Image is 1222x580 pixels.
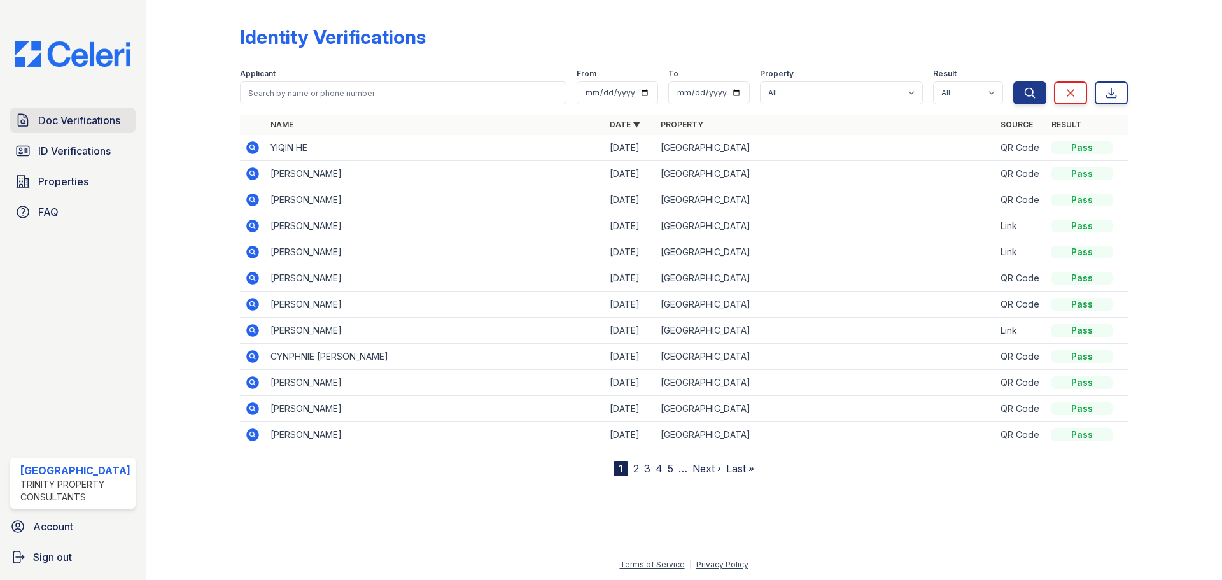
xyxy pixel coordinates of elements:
[656,318,995,344] td: [GEOGRAPHIC_DATA]
[656,292,995,318] td: [GEOGRAPHIC_DATA]
[656,135,995,161] td: [GEOGRAPHIC_DATA]
[577,69,596,79] label: From
[10,138,136,164] a: ID Verifications
[265,344,605,370] td: CYNPHNIE [PERSON_NAME]
[661,120,703,129] a: Property
[5,41,141,67] img: CE_Logo_Blue-a8612792a0a2168367f1c8372b55b34899dd931a85d93a1a3d3e32e68fde9ad4.png
[1051,298,1113,311] div: Pass
[1051,376,1113,389] div: Pass
[995,161,1046,187] td: QR Code
[605,213,656,239] td: [DATE]
[605,318,656,344] td: [DATE]
[240,81,566,104] input: Search by name or phone number
[265,396,605,422] td: [PERSON_NAME]
[1051,194,1113,206] div: Pass
[38,113,120,128] span: Doc Verifications
[20,463,130,478] div: [GEOGRAPHIC_DATA]
[933,69,957,79] label: Result
[605,265,656,292] td: [DATE]
[995,422,1046,448] td: QR Code
[656,344,995,370] td: [GEOGRAPHIC_DATA]
[656,396,995,422] td: [GEOGRAPHIC_DATA]
[265,161,605,187] td: [PERSON_NAME]
[656,187,995,213] td: [GEOGRAPHIC_DATA]
[656,161,995,187] td: [GEOGRAPHIC_DATA]
[605,135,656,161] td: [DATE]
[265,265,605,292] td: [PERSON_NAME]
[20,478,130,504] div: Trinity Property Consultants
[1051,167,1113,180] div: Pass
[240,25,426,48] div: Identity Verifications
[605,422,656,448] td: [DATE]
[1051,428,1113,441] div: Pass
[696,560,748,569] a: Privacy Policy
[995,344,1046,370] td: QR Code
[692,462,721,475] a: Next ›
[265,318,605,344] td: [PERSON_NAME]
[610,120,640,129] a: Date ▼
[265,370,605,396] td: [PERSON_NAME]
[605,344,656,370] td: [DATE]
[1001,120,1033,129] a: Source
[265,292,605,318] td: [PERSON_NAME]
[1051,272,1113,285] div: Pass
[265,239,605,265] td: [PERSON_NAME]
[656,213,995,239] td: [GEOGRAPHIC_DATA]
[605,396,656,422] td: [DATE]
[33,549,72,565] span: Sign out
[995,396,1046,422] td: QR Code
[10,169,136,194] a: Properties
[605,239,656,265] td: [DATE]
[605,187,656,213] td: [DATE]
[270,120,293,129] a: Name
[656,265,995,292] td: [GEOGRAPHIC_DATA]
[5,544,141,570] a: Sign out
[1051,402,1113,415] div: Pass
[678,461,687,476] span: …
[1051,220,1113,232] div: Pass
[995,239,1046,265] td: Link
[656,422,995,448] td: [GEOGRAPHIC_DATA]
[633,462,639,475] a: 2
[656,462,663,475] a: 4
[726,462,754,475] a: Last »
[38,204,59,220] span: FAQ
[620,560,685,569] a: Terms of Service
[10,199,136,225] a: FAQ
[10,108,136,133] a: Doc Verifications
[668,462,673,475] a: 5
[668,69,678,79] label: To
[38,143,111,159] span: ID Verifications
[33,519,73,534] span: Account
[689,560,692,569] div: |
[605,370,656,396] td: [DATE]
[240,69,276,79] label: Applicant
[265,187,605,213] td: [PERSON_NAME]
[1051,324,1113,337] div: Pass
[995,213,1046,239] td: Link
[1051,141,1113,154] div: Pass
[644,462,650,475] a: 3
[995,135,1046,161] td: QR Code
[1051,246,1113,258] div: Pass
[265,213,605,239] td: [PERSON_NAME]
[995,187,1046,213] td: QR Code
[265,422,605,448] td: [PERSON_NAME]
[995,265,1046,292] td: QR Code
[1051,350,1113,363] div: Pass
[995,370,1046,396] td: QR Code
[1051,120,1081,129] a: Result
[656,370,995,396] td: [GEOGRAPHIC_DATA]
[605,161,656,187] td: [DATE]
[605,292,656,318] td: [DATE]
[760,69,794,79] label: Property
[5,514,141,539] a: Account
[265,135,605,161] td: YIQIN HE
[995,318,1046,344] td: Link
[656,239,995,265] td: [GEOGRAPHIC_DATA]
[614,461,628,476] div: 1
[995,292,1046,318] td: QR Code
[38,174,88,189] span: Properties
